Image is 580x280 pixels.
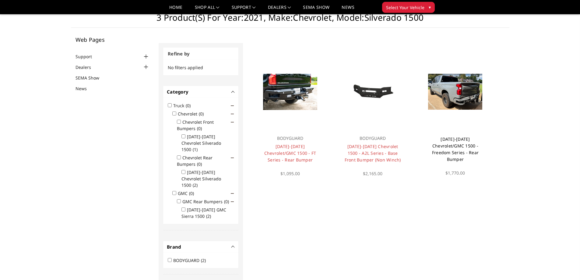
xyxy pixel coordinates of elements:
[167,88,235,95] h4: Category
[224,199,229,204] span: (0)
[76,75,107,81] a: SEMA Show
[268,5,291,14] a: Dealers
[231,156,234,159] span: Click to show/hide children
[429,4,431,10] span: ▾
[231,192,234,195] span: Click to show/hide children
[167,243,235,250] h4: Brand
[76,64,99,70] a: Dealers
[181,134,221,152] label: [DATE]-[DATE] Chevrolet Silverado 1500
[71,12,509,28] h1: 3 Product(s) for Year:2021, Make:Chevrolet, Model:Silverado 1500
[168,65,203,70] span: No filters applied
[382,2,435,13] button: Select Your Vehicle
[173,103,194,108] label: Truck
[197,126,202,131] span: (0)
[231,121,234,124] span: Click to show/hide children
[181,207,226,219] label: [DATE]-[DATE] GMC Sierra 1500
[445,170,465,176] span: $1,770.00
[231,104,234,107] span: Click to show/hide children
[231,200,234,203] span: Click to show/hide children
[189,190,194,196] span: (0)
[193,147,198,152] span: (1)
[186,103,191,108] span: (0)
[264,144,316,163] a: [DATE]-[DATE] Chevrolet/GMC 1500 - FT Series - Rear Bumper
[342,135,403,142] p: BODYGUARD
[169,5,182,14] a: Home
[197,161,202,167] span: (0)
[178,190,198,196] label: GMC
[163,48,238,60] h3: Refine by
[550,251,580,280] iframe: Chat Widget
[177,119,214,131] label: Chevrolet Front Bumpers
[173,257,209,263] label: BODYGUARD
[76,37,150,42] h5: Web Pages
[280,171,300,176] span: $1,095.00
[432,136,479,162] a: [DATE]-[DATE] Chevrolet/GMC 1500 - Freedom Series - Rear Bumper
[182,199,233,204] label: GMC Rear Bumpers
[201,257,206,263] span: (2)
[345,144,401,163] a: [DATE]-[DATE] Chevrolet 1500 - A2L Series - Base Front Bumper (Non Winch)
[193,182,198,188] span: (2)
[181,169,221,188] label: [DATE]-[DATE] Chevrolet Silverado 1500
[178,111,207,117] label: Chevrolet
[342,5,354,14] a: News
[206,213,211,219] span: (2)
[232,245,235,248] button: -
[259,135,321,142] p: BODYGUARD
[232,90,235,93] button: -
[76,85,94,92] a: News
[177,155,213,167] label: Chevrolet Rear Bumpers
[76,53,100,60] a: Support
[199,111,204,117] span: (0)
[232,5,256,14] a: Support
[303,5,329,14] a: SEMA Show
[386,4,424,11] span: Select Your Vehicle
[195,5,220,14] a: shop all
[231,112,234,115] span: Click to show/hide children
[363,171,382,176] span: $2,165.00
